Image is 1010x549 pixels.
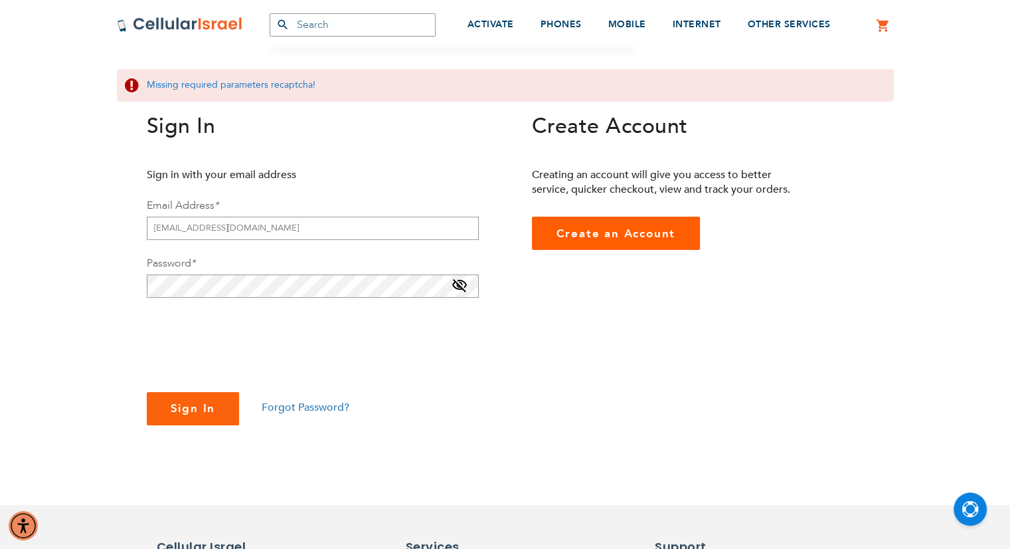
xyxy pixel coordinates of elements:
img: Cellular Israel Logo [117,17,243,33]
span: PHONES [541,18,582,31]
input: Email [147,217,479,240]
span: Sign In [147,112,216,141]
a: Forgot Password? [262,400,349,415]
button: Sign In [147,392,240,425]
div: Accessibility Menu [9,511,38,540]
span: INTERNET [673,18,721,31]
label: Password [147,256,196,271]
span: Create an Account [556,226,676,241]
div: Missing required parameters recaptcha! [117,69,894,102]
input: Search [270,13,436,37]
label: Email Address [147,198,219,213]
span: Create Account [532,112,688,141]
iframe: reCAPTCHA [147,314,349,366]
span: OTHER SERVICES [748,18,831,31]
a: Create an Account [532,217,701,250]
p: Sign in with your email address [147,167,416,182]
span: ACTIVATE [467,18,514,31]
span: MOBILE [608,18,646,31]
span: Sign In [171,401,216,416]
p: Creating an account will give you access to better service, quicker checkout, view and track your... [532,167,801,197]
